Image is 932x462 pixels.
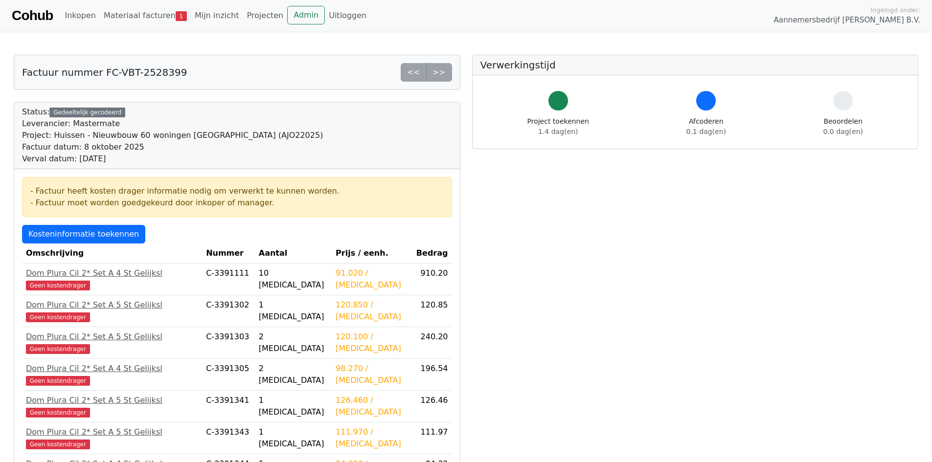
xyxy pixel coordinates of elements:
a: Admin [287,6,325,24]
span: 0.1 dag(en) [686,128,726,135]
a: Projecten [243,6,287,25]
div: 1 [MEDICAL_DATA] [259,426,328,450]
div: 1 [MEDICAL_DATA] [259,395,328,418]
div: Project: Huissen - Nieuwbouw 60 woningen [GEOGRAPHIC_DATA] (AJO22025) [22,130,323,141]
span: Geen kostendrager [26,408,90,418]
td: 126.46 [411,391,452,422]
td: C-3391305 [202,359,255,391]
th: Aantal [255,243,332,264]
th: Nummer [202,243,255,264]
td: 111.97 [411,422,452,454]
div: Dom Plura Cil 2* Set A 5 St Gelijksl [26,395,198,406]
span: Geen kostendrager [26,312,90,322]
a: Dom Plura Cil 2* Set A 5 St GelijkslGeen kostendrager [26,299,198,323]
span: Ingelogd onder: [870,5,920,15]
span: Aannemersbedrijf [PERSON_NAME] B.V. [773,15,920,26]
a: Dom Plura Cil 2* Set A 5 St GelijkslGeen kostendrager [26,426,198,450]
a: Cohub [12,4,53,27]
div: 10 [MEDICAL_DATA] [259,267,328,291]
td: C-3391341 [202,391,255,422]
td: 910.20 [411,264,452,295]
div: 111.970 / [MEDICAL_DATA] [336,426,408,450]
div: Dom Plura Cil 2* Set A 4 St Gelijksl [26,267,198,279]
span: Geen kostendrager [26,281,90,290]
h5: Factuur nummer FC-VBT-2528399 [22,66,187,78]
a: Uitloggen [325,6,370,25]
div: Dom Plura Cil 2* Set A 5 St Gelijksl [26,331,198,343]
a: Inkopen [61,6,99,25]
a: Dom Plura Cil 2* Set A 4 St GelijkslGeen kostendrager [26,363,198,386]
div: 98.270 / [MEDICAL_DATA] [336,363,408,386]
div: 2 [MEDICAL_DATA] [259,363,328,386]
span: 1.4 dag(en) [538,128,578,135]
span: Geen kostendrager [26,440,90,449]
div: Afcoderen [686,116,726,137]
div: - Factuur heeft kosten drager informatie nodig om verwerkt te kunnen worden. [30,185,444,197]
div: Dom Plura Cil 2* Set A 5 St Gelijksl [26,299,198,311]
td: 196.54 [411,359,452,391]
th: Bedrag [411,243,452,264]
div: Dom Plura Cil 2* Set A 4 St Gelijksl [26,363,198,374]
a: Dom Plura Cil 2* Set A 5 St GelijkslGeen kostendrager [26,395,198,418]
a: Dom Plura Cil 2* Set A 5 St GelijkslGeen kostendrager [26,331,198,354]
div: Verval datum: [DATE] [22,153,323,165]
div: 126.460 / [MEDICAL_DATA] [336,395,408,418]
div: Dom Plura Cil 2* Set A 5 St Gelijksl [26,426,198,438]
td: 240.20 [411,327,452,359]
td: C-3391111 [202,264,255,295]
a: Materiaal facturen1 [100,6,191,25]
div: 1 [MEDICAL_DATA] [259,299,328,323]
div: Leverancier: Mastermate [22,118,323,130]
td: C-3391302 [202,295,255,327]
div: 91.020 / [MEDICAL_DATA] [336,267,408,291]
div: Gedeeltelijk gecodeerd [49,108,125,117]
div: Beoordelen [823,116,863,137]
div: 120.850 / [MEDICAL_DATA] [336,299,408,323]
span: Geen kostendrager [26,376,90,386]
th: Omschrijving [22,243,202,264]
div: - Factuur moet worden goedgekeurd door inkoper of manager. [30,197,444,209]
a: Mijn inzicht [191,6,243,25]
a: Kosteninformatie toekennen [22,225,145,243]
td: C-3391343 [202,422,255,454]
a: Dom Plura Cil 2* Set A 4 St GelijkslGeen kostendrager [26,267,198,291]
td: C-3391303 [202,327,255,359]
div: Factuur datum: 8 oktober 2025 [22,141,323,153]
h5: Verwerkingstijd [480,59,910,71]
span: 1 [176,11,187,21]
div: 120.100 / [MEDICAL_DATA] [336,331,408,354]
span: Geen kostendrager [26,344,90,354]
td: 120.85 [411,295,452,327]
div: Status: [22,106,323,165]
span: 0.0 dag(en) [823,128,863,135]
div: Project toekennen [527,116,589,137]
th: Prijs / eenh. [332,243,411,264]
div: 2 [MEDICAL_DATA] [259,331,328,354]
